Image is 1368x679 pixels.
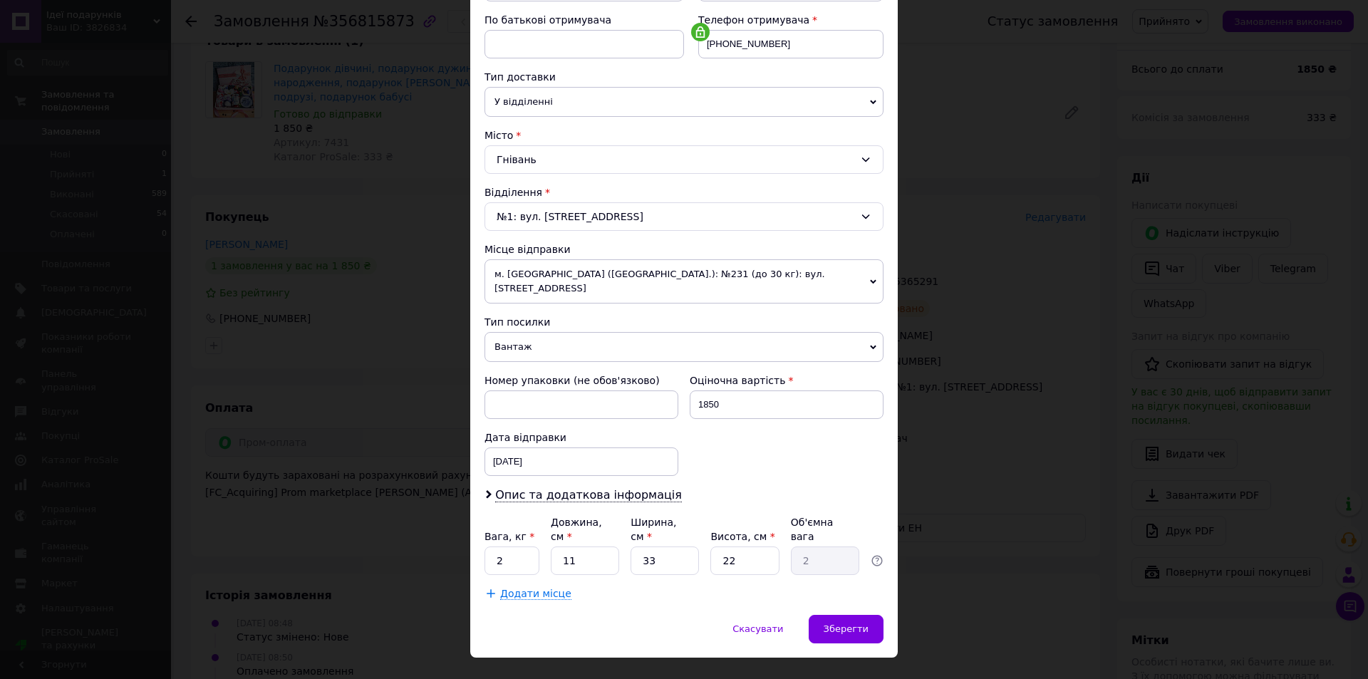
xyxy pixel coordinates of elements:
span: Зберегти [824,623,869,634]
div: Відділення [484,185,883,199]
span: Додати місце [500,588,571,600]
span: Тип доставки [484,71,556,83]
span: Опис та додаткова інформація [495,488,682,502]
div: Гнівань [484,145,883,174]
span: м. [GEOGRAPHIC_DATA] ([GEOGRAPHIC_DATA].): №231 (до 30 кг): вул. [STREET_ADDRESS] [484,259,883,304]
span: Телефон отримувача [698,14,809,26]
label: Висота, см [710,531,774,542]
span: Вантаж [484,332,883,362]
div: Номер упаковки (не обов'язково) [484,373,678,388]
label: Довжина, см [551,517,602,542]
span: По батькові отримувача [484,14,611,26]
div: Місто [484,128,883,142]
span: Місце відправки [484,244,571,255]
label: Вага, кг [484,531,534,542]
span: Скасувати [732,623,783,634]
label: Ширина, см [631,517,676,542]
div: Оціночна вартість [690,373,883,388]
span: У відділенні [484,87,883,117]
input: +380 [698,30,883,58]
div: Дата відправки [484,430,678,445]
div: №1: вул. [STREET_ADDRESS] [484,202,883,231]
div: Об'ємна вага [791,515,859,544]
span: Тип посилки [484,316,550,328]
